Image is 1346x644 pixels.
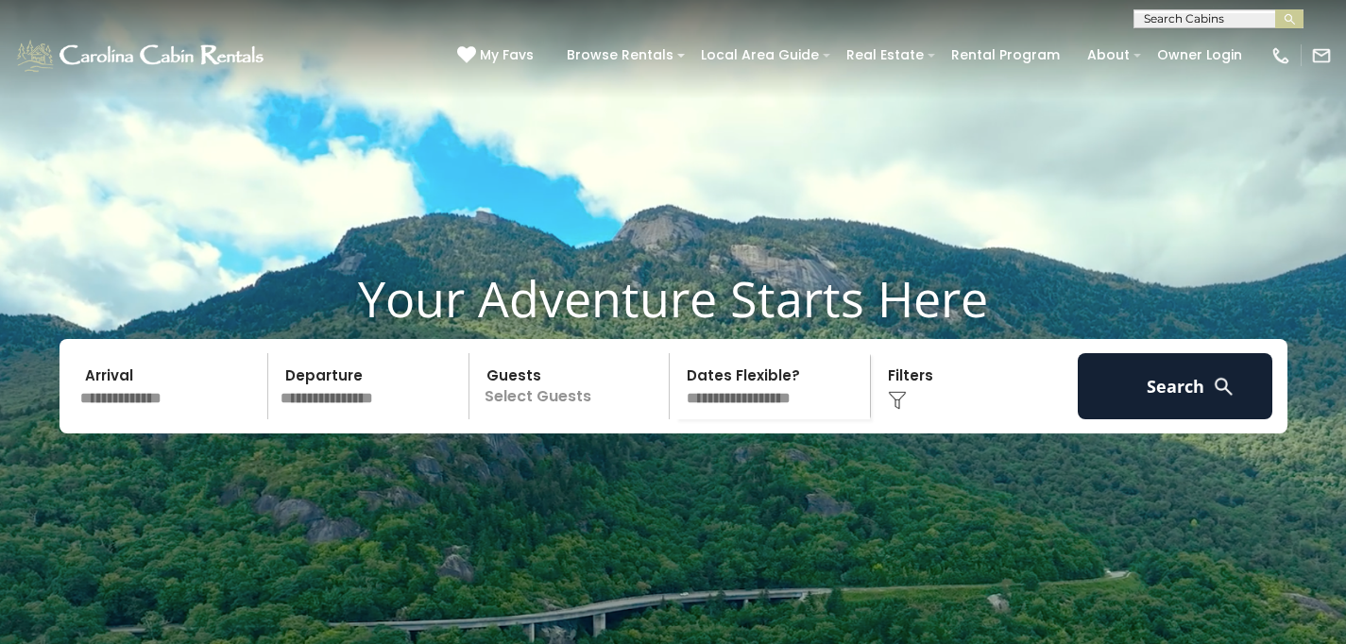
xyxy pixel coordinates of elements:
a: Browse Rentals [557,41,683,70]
img: mail-regular-white.png [1311,45,1332,66]
a: My Favs [457,45,538,66]
img: phone-regular-white.png [1270,45,1291,66]
span: My Favs [480,45,534,65]
h1: Your Adventure Starts Here [14,269,1332,328]
a: Real Estate [837,41,933,70]
a: Owner Login [1148,41,1252,70]
img: filter--v1.png [888,391,907,410]
a: Rental Program [942,41,1069,70]
button: Search [1078,353,1273,419]
a: About [1078,41,1139,70]
a: Local Area Guide [691,41,828,70]
img: search-regular-white.png [1212,375,1235,398]
img: White-1-1-2.png [14,37,269,75]
p: Select Guests [475,353,670,419]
